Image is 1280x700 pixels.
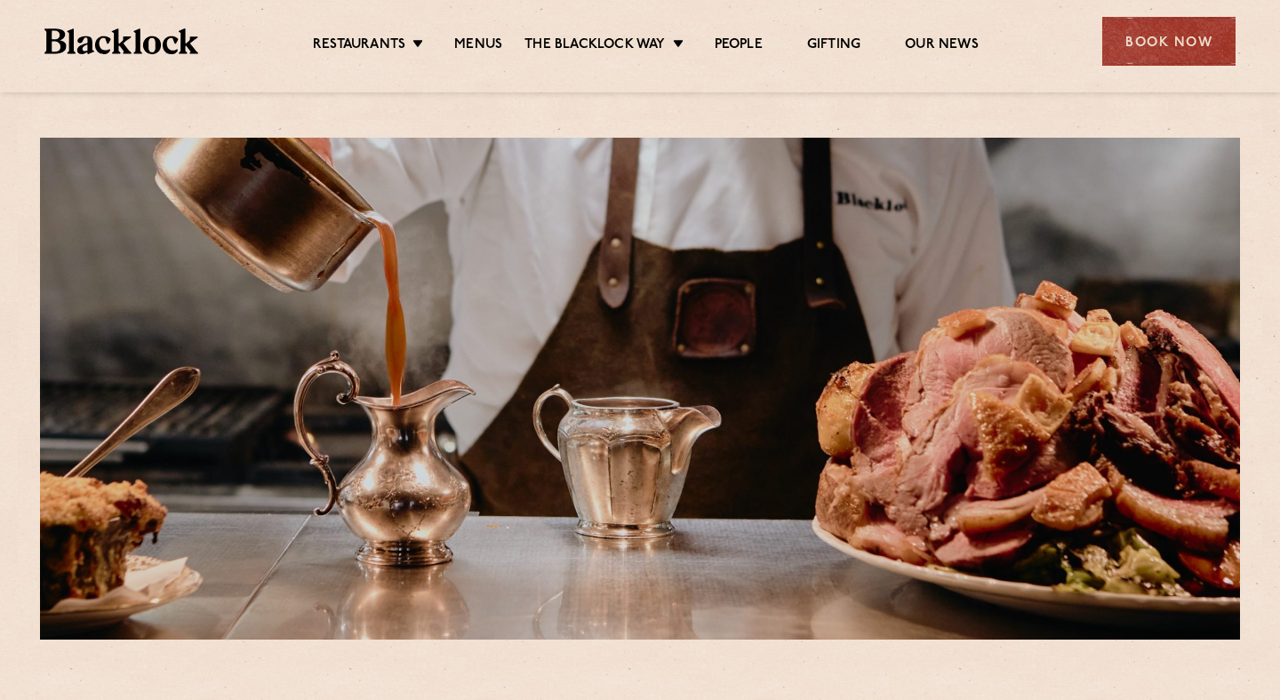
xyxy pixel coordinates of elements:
[454,36,502,56] a: Menus
[524,36,665,56] a: The Blacklock Way
[313,36,405,56] a: Restaurants
[807,36,860,56] a: Gifting
[44,28,198,54] img: BL_Textured_Logo-footer-cropped.svg
[1102,17,1236,66] div: Book Now
[905,36,979,56] a: Our News
[715,36,763,56] a: People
